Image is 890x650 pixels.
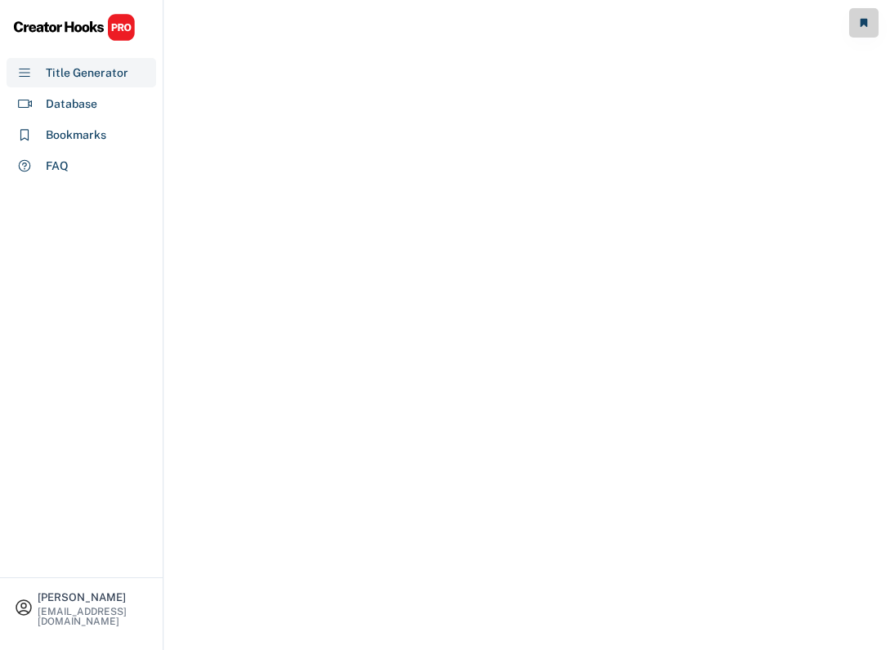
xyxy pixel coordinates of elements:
div: Database [46,96,97,113]
div: [PERSON_NAME] [38,592,149,603]
div: Bookmarks [46,127,106,144]
div: [EMAIL_ADDRESS][DOMAIN_NAME] [38,607,149,626]
div: Title Generator [46,65,128,82]
div: FAQ [46,158,69,175]
img: CHPRO%20Logo.svg [13,13,136,42]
